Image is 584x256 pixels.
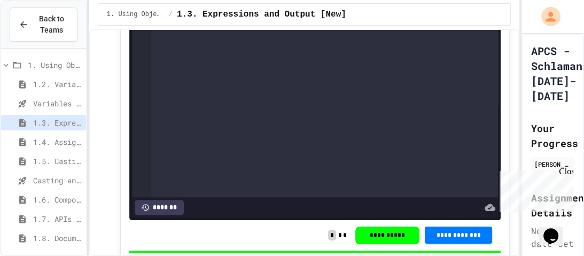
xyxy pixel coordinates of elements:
span: Back to Teams [35,13,68,36]
span: 1.6. Compound Assignment Operators [33,194,82,205]
div: [PERSON_NAME] [534,159,571,169]
h2: Your Progress [531,121,574,151]
span: 1.8. Documentation with Comments and Preconditions [33,232,82,244]
span: 1.5. Casting and Ranges of Values [33,156,82,167]
span: 1.3. Expressions and Output [New] [33,117,82,128]
div: My Account [530,4,563,29]
span: / [169,10,173,19]
span: 1.7. APIs and Libraries [33,213,82,224]
iframe: chat widget [539,213,573,245]
span: 1.4. Assignment and Input [33,136,82,148]
span: 1.2. Variables and Data Types [33,79,82,90]
div: Chat with us now!Close [4,4,74,68]
span: Variables and Data Types - Quiz [33,98,82,109]
span: 1. Using Objects and Methods [28,59,82,71]
iframe: chat widget [495,167,573,212]
span: 1.3. Expressions and Output [New] [177,8,346,21]
div: No due date set [531,224,574,250]
span: 1. Using Objects and Methods [107,10,165,19]
h2: Assignment Details [531,190,574,220]
button: Back to Teams [10,7,77,42]
span: Casting and Ranges of variables - Quiz [33,175,82,186]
